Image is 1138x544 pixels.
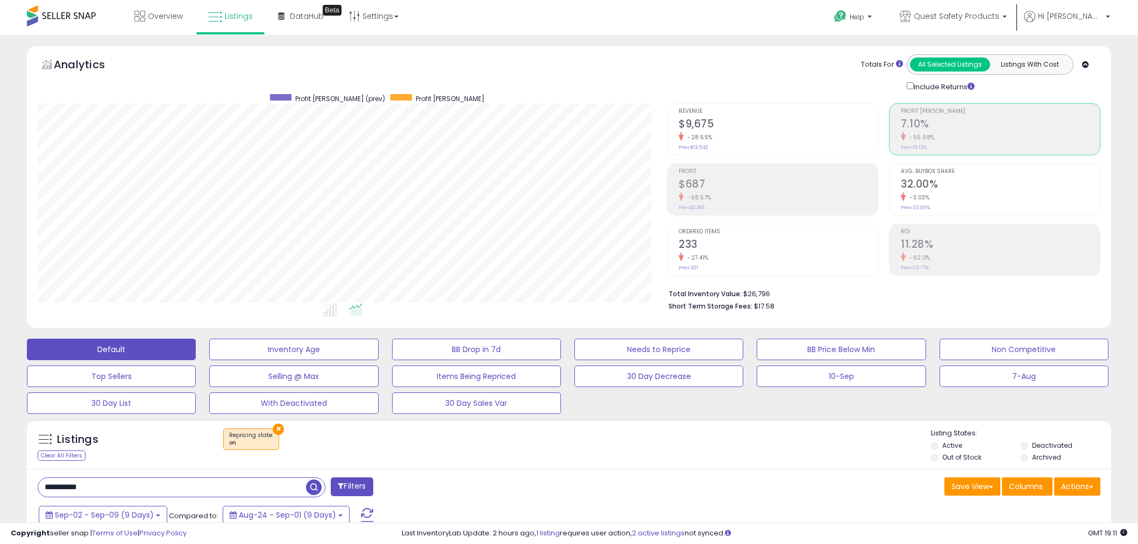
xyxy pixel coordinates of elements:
span: Profit [PERSON_NAME] (prev) [295,94,385,103]
button: Listings With Cost [990,58,1070,71]
span: Repricing state : [229,431,273,447]
small: Prev: 321 [679,264,698,271]
a: Help [826,2,883,35]
button: 10-Sep [757,366,926,387]
button: Save View [944,477,1000,496]
p: Listing States: [931,428,1111,439]
b: Total Inventory Value: [668,289,742,298]
button: All Selected Listings [910,58,990,71]
label: Active [942,441,962,450]
h2: 7.10% [901,118,1100,132]
small: Prev: 33.00% [901,204,930,211]
span: Profit [679,169,878,175]
button: Top Sellers [27,366,196,387]
button: 7-Aug [940,366,1108,387]
a: Terms of Use [92,528,138,538]
span: Help [850,12,864,22]
i: Get Help [834,10,847,23]
div: Tooltip anchor [323,5,342,16]
h2: 233 [679,238,878,253]
b: Short Term Storage Fees: [668,302,752,311]
span: Quest Safety Products [914,11,999,22]
button: Filters [331,477,373,496]
span: Hi [PERSON_NAME] [1038,11,1103,22]
small: Prev: 16.13% [901,144,927,151]
button: Columns [1002,477,1052,496]
button: BB Drop in 7d [392,339,561,360]
small: -68.57% [684,194,712,202]
small: Prev: 29.77% [901,264,929,271]
span: Overview [148,11,183,22]
small: Prev: $2,185 [679,204,705,211]
span: Listings [225,11,253,22]
span: Profit [PERSON_NAME] [901,109,1100,114]
button: Default [27,339,196,360]
div: seller snap | | [11,528,187,539]
h5: Listings [57,432,98,447]
button: Needs to Reprice [574,339,743,360]
a: 2 active listings [632,528,685,538]
span: Ordered Items [679,229,878,235]
span: Aug-24 - Sep-01 (9 Days) [239,510,336,520]
a: Privacy Policy [139,528,187,538]
button: Non Competitive [940,339,1108,360]
h2: $9,675 [679,118,878,132]
button: 30 Day Decrease [574,366,743,387]
label: Out of Stock [942,453,981,462]
span: Revenue [679,109,878,114]
small: -62.11% [906,254,930,262]
button: Aug-24 - Sep-01 (9 Days) [223,506,350,524]
button: Sep-02 - Sep-09 (9 Days) [39,506,167,524]
small: -55.98% [906,133,935,141]
button: Items Being Repriced [392,366,561,387]
div: Totals For [861,60,903,70]
div: Clear All Filters [38,450,86,461]
button: Actions [1054,477,1100,496]
span: Avg. Buybox Share [901,169,1100,175]
a: Hi [PERSON_NAME] [1024,11,1110,35]
a: 1 listing [536,528,560,538]
strong: Copyright [11,528,50,538]
h2: 11.28% [901,238,1100,253]
small: -3.03% [906,194,929,202]
button: 30 Day List [27,392,196,414]
button: Selling @ Max [209,366,378,387]
h5: Analytics [54,57,126,75]
span: Sep-02 - Sep-09 (9 Days) [55,510,154,520]
span: 2025-09-9 19:11 GMT [1088,528,1127,538]
label: Archived [1032,453,1061,462]
div: Last InventoryLab Update: 2 hours ago, requires user action, not synced. [402,528,1127,539]
small: -28.55% [684,133,713,141]
small: -27.41% [684,254,709,262]
button: Inventory Age [209,339,378,360]
small: Prev: $13,542 [679,144,708,151]
span: Compared to: [169,511,218,521]
h2: 32.00% [901,178,1100,192]
li: $26,796 [668,287,1092,299]
button: × [273,424,284,435]
button: BB Price Below Min [757,339,926,360]
span: Columns [1009,481,1043,492]
span: $17.58 [754,301,774,311]
span: Profit [PERSON_NAME] [416,94,485,103]
div: on [229,439,273,447]
span: ROI [901,229,1100,235]
div: Include Returns [899,80,987,92]
span: DataHub [290,11,324,22]
button: 30 Day Sales Var [392,392,561,414]
button: With Deactivated [209,392,378,414]
label: Deactivated [1032,441,1072,450]
h2: $687 [679,178,878,192]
